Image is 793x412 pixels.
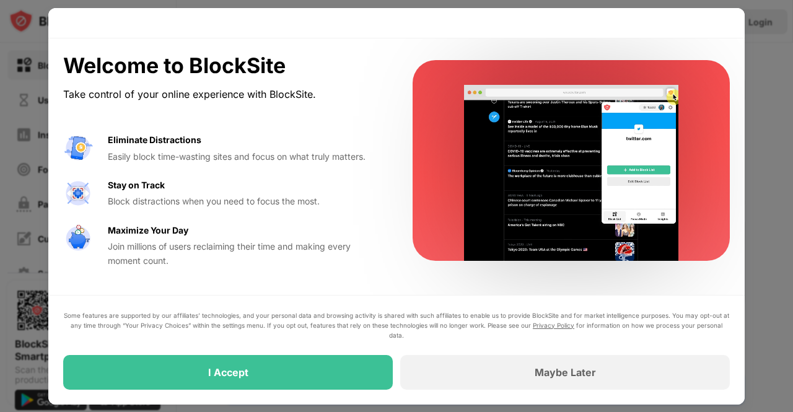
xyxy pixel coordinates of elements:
[108,240,383,268] div: Join millions of users reclaiming their time and making every moment count.
[63,85,383,103] div: Take control of your online experience with BlockSite.
[108,195,383,208] div: Block distractions when you need to focus the most.
[63,133,93,163] img: value-avoid-distractions.svg
[533,322,574,329] a: Privacy Policy
[535,366,596,379] div: Maybe Later
[108,224,188,237] div: Maximize Your Day
[63,310,730,340] div: Some features are supported by our affiliates’ technologies, and your personal data and browsing ...
[108,133,201,147] div: Eliminate Distractions
[108,178,165,192] div: Stay on Track
[108,150,383,164] div: Easily block time-wasting sites and focus on what truly matters.
[208,366,248,379] div: I Accept
[63,224,93,253] img: value-safe-time.svg
[63,53,383,79] div: Welcome to BlockSite
[63,178,93,208] img: value-focus.svg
